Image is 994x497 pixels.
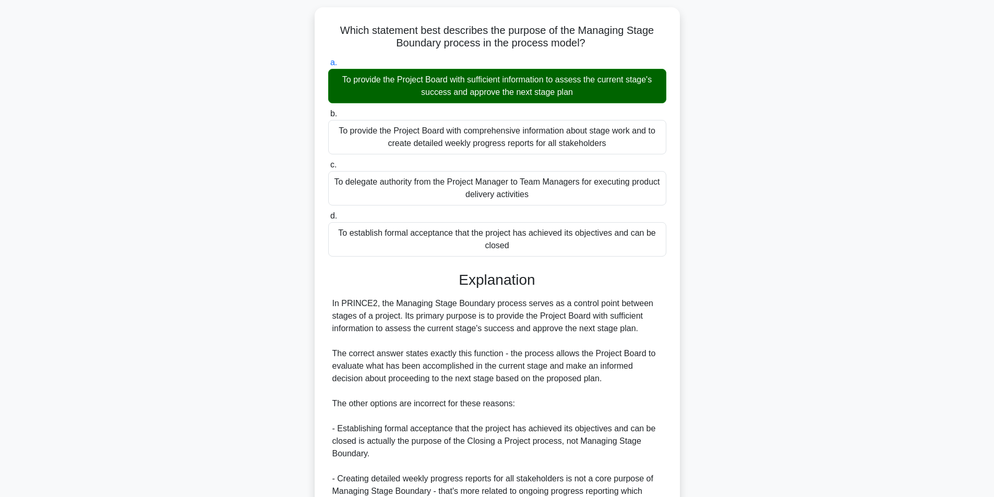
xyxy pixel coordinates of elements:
[328,222,666,257] div: To establish formal acceptance that the project has achieved its objectives and can be closed
[330,58,337,67] span: a.
[330,109,337,118] span: b.
[328,120,666,154] div: To provide the Project Board with comprehensive information about stage work and to create detail...
[327,24,667,50] h5: Which statement best describes the purpose of the Managing Stage Boundary process in the process ...
[330,211,337,220] span: d.
[334,271,660,289] h3: Explanation
[330,160,337,169] span: c.
[328,69,666,103] div: To provide the Project Board with sufficient information to assess the current stage's success an...
[328,171,666,205] div: To delegate authority from the Project Manager to Team Managers for executing product delivery ac...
